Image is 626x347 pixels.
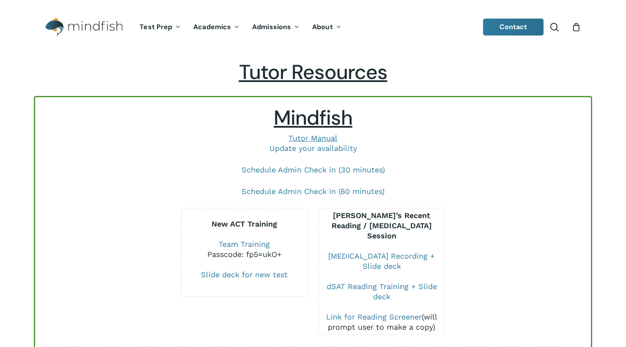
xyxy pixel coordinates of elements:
[269,144,357,153] a: Update your availability
[319,312,445,332] div: (will prompt user to make a copy)
[327,282,437,301] a: dSAT Reading Training + Slide deck
[328,251,435,270] a: [MEDICAL_DATA] Recording + Slide deck
[181,249,307,260] div: Passcode: fp5=ukO+
[242,165,385,174] a: Schedule Admin Check in (30 minutes)
[326,312,422,321] a: Link for Reading Screener
[274,104,352,131] span: Mindfish
[306,24,348,31] a: About
[483,19,544,36] a: Contact
[211,219,277,228] b: New ACT Training
[252,22,291,31] span: Admissions
[219,240,270,249] a: Team Training
[133,11,347,43] nav: Main Menu
[288,134,338,142] a: Tutor Manual
[187,24,246,31] a: Academics
[34,11,592,43] header: Main Menu
[246,24,306,31] a: Admissions
[201,270,288,279] a: Slide deck for new test
[193,22,231,31] span: Academics
[239,59,387,85] span: Tutor Resources
[500,22,527,31] span: Contact
[133,24,187,31] a: Test Prep
[140,22,172,31] span: Test Prep
[242,187,384,196] a: Schedule Admin Check in (60 minutes)
[312,22,333,31] span: About
[332,211,432,240] b: [PERSON_NAME]’s Recent Reading / [MEDICAL_DATA] Session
